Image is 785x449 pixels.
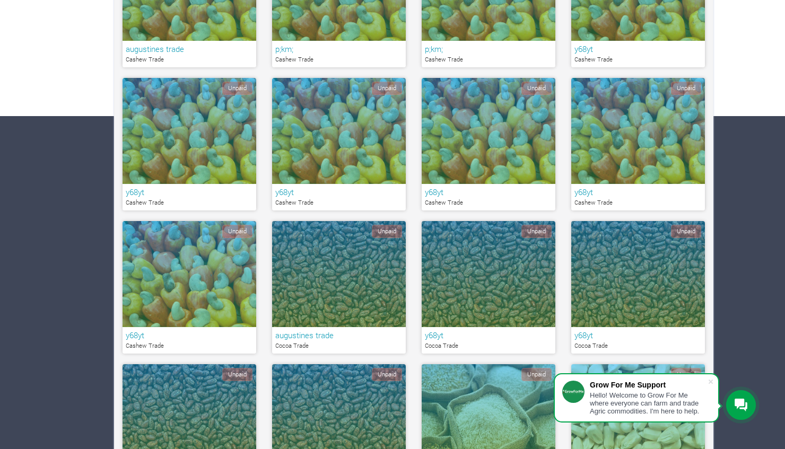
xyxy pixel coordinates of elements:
span: Unpaid [671,82,701,95]
h6: y68yt [574,44,702,54]
span: Unpaid [521,225,552,238]
h6: y68yt [425,187,552,197]
a: Unpaid y68yt Cocoa Trade [422,221,555,354]
a: Unpaid y68yt Cocoa Trade [571,221,705,354]
a: Unpaid augustines trade Cocoa Trade [272,221,406,354]
p: Cashew Trade [425,198,552,207]
a: Unpaid y68yt Cashew Trade [123,78,256,210]
h6: y68yt [574,330,702,340]
span: Unpaid [372,225,402,238]
h6: y68yt [126,330,253,340]
span: Unpaid [372,368,402,381]
p: Cashew Trade [425,55,552,64]
h6: augustines trade [275,330,403,340]
h6: augustines trade [126,44,253,54]
h6: y68yt [574,187,702,197]
p: Cashew Trade [275,198,403,207]
p: Cashew Trade [574,198,702,207]
p: Cashew Trade [126,55,253,64]
a: Unpaid y68yt Cashew Trade [272,78,406,210]
h6: y68yt [275,187,403,197]
p: Cashew Trade [574,55,702,64]
p: Cocoa Trade [275,341,403,350]
h6: y68yt [425,330,552,340]
p: Cashew Trade [275,55,403,64]
h6: p;km; [425,44,552,54]
p: Cashew Trade [126,198,253,207]
div: Hello! Welcome to Grow For Me where everyone can farm and trade Agric commodities. I'm here to help. [590,391,708,415]
span: Unpaid [372,82,402,95]
a: Unpaid y68yt Cashew Trade [123,221,256,354]
span: Unpaid [222,82,252,95]
p: Cocoa Trade [574,341,702,350]
p: Cocoa Trade [425,341,552,350]
span: Unpaid [521,82,552,95]
h6: y68yt [126,187,253,197]
a: Unpaid y68yt Cashew Trade [422,78,555,210]
span: Unpaid [671,225,701,238]
span: Unpaid [671,368,701,381]
p: Cashew Trade [126,341,253,350]
span: Unpaid [521,368,552,381]
h6: p;km; [275,44,403,54]
span: Unpaid [222,225,252,238]
div: Grow For Me Support [590,381,708,389]
span: Unpaid [222,368,252,381]
a: Unpaid y68yt Cashew Trade [571,78,705,210]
